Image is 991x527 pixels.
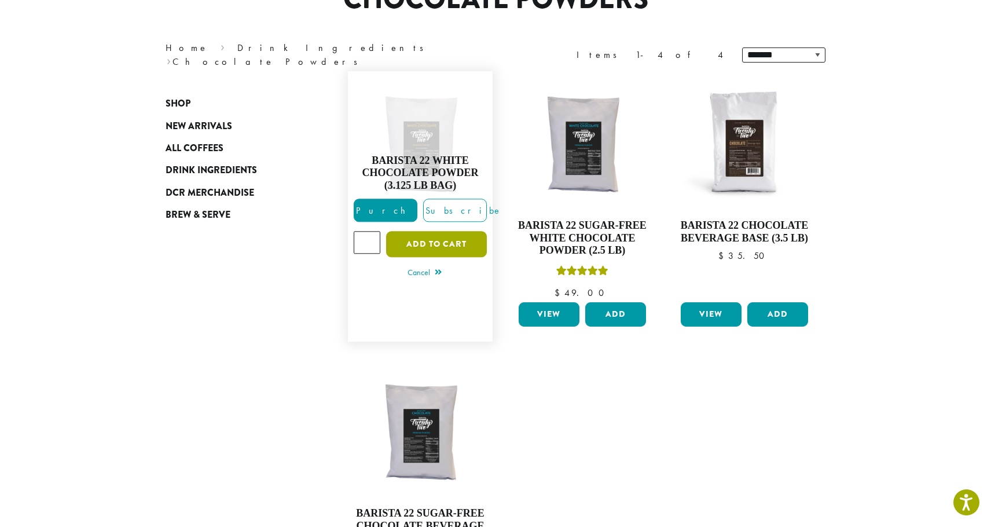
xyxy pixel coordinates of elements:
a: Rated 5.00 out of 5 [354,77,487,336]
span: Brew & Serve [166,208,230,222]
bdi: 49.00 [555,287,610,299]
img: B22-SF-Chocolate-Powder-300x300.png [354,365,487,498]
h4: Barista 22 Chocolate Beverage Base (3.5 lb) [678,219,811,244]
span: Shop [166,97,190,111]
span: $ [555,287,564,299]
span: $ [718,250,728,262]
a: All Coffees [166,137,304,159]
a: Drink Ingredients [166,159,304,181]
span: DCR Merchandise [166,186,254,200]
a: DCR Merchandise [166,182,304,204]
button: Add to cart [386,232,487,258]
span: Drink Ingredients [166,163,257,178]
span: All Coffees [166,141,223,156]
span: › [167,51,171,69]
img: B22-SF-White-Chocolate-Powder-300x300.png [516,77,649,210]
a: Barista 22 Chocolate Beverage Base (3.5 lb) $35.50 [678,77,811,298]
button: Add [585,302,646,327]
nav: Breadcrumb [166,41,478,69]
div: Items 1-4 of 4 [577,48,725,62]
a: Home [166,42,208,54]
a: Shop [166,93,304,115]
a: New Arrivals [166,115,304,137]
bdi: 35.50 [718,250,770,262]
h4: Barista 22 White Chocolate Powder (3.125 lb bag) [354,155,487,192]
a: Cancel [408,265,442,281]
span: Subscribe [424,205,502,217]
span: Purchase [354,205,452,217]
span: › [221,37,225,55]
button: Add [747,302,808,327]
a: Barista 22 Sugar-Free White Chocolate Powder (2.5 lb)Rated 5.00 out of 5 $49.00 [516,77,649,298]
h4: Barista 22 Sugar-Free White Chocolate Powder (2.5 lb) [516,219,649,257]
span: New Arrivals [166,119,232,134]
a: View [681,302,742,327]
input: Product quantity [354,232,380,254]
div: Rated 5.00 out of 5 [556,264,608,281]
a: Brew & Serve [166,204,304,226]
img: B22_PowderedMix_Mocha-300x300.jpg [678,77,811,210]
a: Drink Ingredients [237,42,431,54]
a: View [519,302,579,327]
